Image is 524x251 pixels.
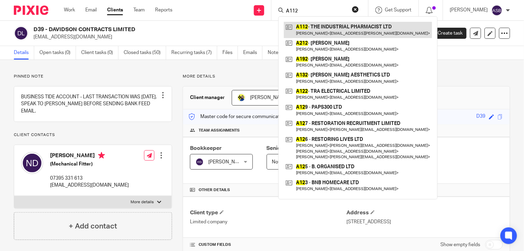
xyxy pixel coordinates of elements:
[107,7,123,14] a: Clients
[14,6,48,15] img: Pixie
[34,34,416,41] p: [EMAIL_ADDRESS][DOMAIN_NAME]
[268,46,293,60] a: Notes (5)
[98,152,105,159] i: Primary
[124,46,166,60] a: Closed tasks (50)
[155,7,172,14] a: Reports
[477,113,486,121] div: D39
[441,241,480,248] label: Show empty fields
[64,7,75,14] a: Work
[427,28,467,39] a: Create task
[69,221,117,232] h4: + Add contact
[190,145,222,151] span: Bookkeeper
[346,209,503,216] h4: Address
[50,175,129,182] p: 07395 331 613
[188,113,307,120] p: Master code for secure communications and files
[14,74,172,79] p: Pinned note
[14,46,34,60] a: Details
[208,160,246,164] span: [PERSON_NAME]
[196,158,204,166] img: svg%3E
[14,26,28,41] img: svg%3E
[190,94,225,101] h3: Client manager
[190,218,346,225] p: Limited company
[272,160,300,164] span: Not selected
[237,93,246,102] img: Bobo-Starbridge%201.jpg
[85,7,97,14] a: Email
[14,132,172,138] p: Client contacts
[492,5,503,16] img: svg%3E
[222,46,238,60] a: Files
[385,8,412,12] span: Get Support
[21,152,43,174] img: svg%3E
[171,46,217,60] a: Recurring tasks (7)
[133,7,145,14] a: Team
[183,74,510,79] p: More details
[39,46,76,60] a: Open tasks (0)
[267,145,315,151] span: Senior Accountant
[346,218,503,225] p: [STREET_ADDRESS]
[243,46,263,60] a: Emails
[81,46,118,60] a: Client tasks (0)
[352,6,359,13] button: Clear
[285,8,347,15] input: Search
[50,182,129,189] p: [EMAIL_ADDRESS][DOMAIN_NAME]
[199,187,230,193] span: Other details
[50,161,129,168] h5: (Mechanical Fitter)
[199,128,240,133] span: Team assignments
[34,26,340,33] h2: D39 - DAVIDSON CONTRACTS LIMITED
[131,199,154,205] p: More details
[450,7,488,14] p: [PERSON_NAME]
[250,95,288,100] span: [PERSON_NAME]
[190,242,346,248] h4: CUSTOM FIELDS
[50,152,129,161] h4: [PERSON_NAME]
[190,209,346,216] h4: Client type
